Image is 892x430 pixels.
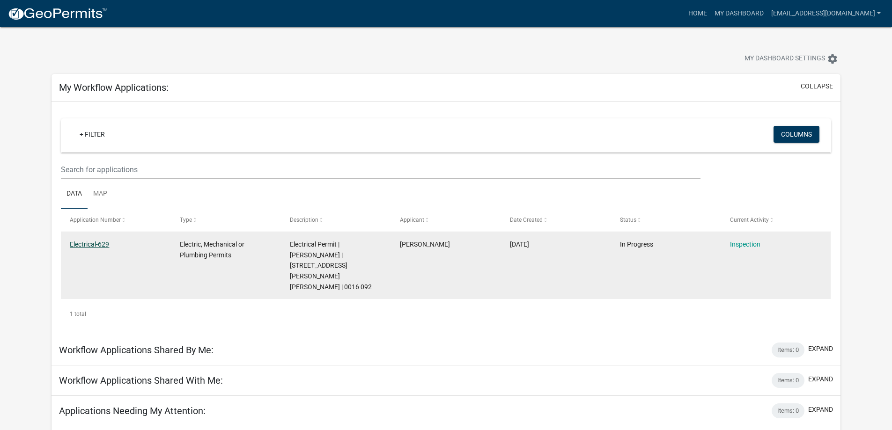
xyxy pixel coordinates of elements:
[685,5,711,22] a: Home
[620,241,653,248] span: In Progress
[391,209,501,231] datatable-header-cell: Applicant
[611,209,721,231] datatable-header-cell: Status
[772,403,804,418] div: Items: 0
[59,405,206,416] h5: Applications Needing My Attention:
[501,209,611,231] datatable-header-cell: Date Created
[61,160,700,179] input: Search for applications
[281,209,391,231] datatable-header-cell: Description
[400,241,450,248] span: Madalaine Arrington
[730,241,760,248] a: Inspection
[510,241,529,248] span: 09/17/2025
[711,5,767,22] a: My Dashboard
[767,5,885,22] a: [EMAIL_ADDRESS][DOMAIN_NAME]
[180,217,192,223] span: Type
[808,344,833,354] button: expand
[52,102,840,335] div: collapse
[737,50,846,68] button: My Dashboard Settingssettings
[721,209,831,231] datatable-header-cell: Current Activity
[61,209,171,231] datatable-header-cell: Application Number
[88,179,113,209] a: Map
[290,217,318,223] span: Description
[774,126,819,143] button: Columns
[510,217,543,223] span: Date Created
[59,375,223,386] h5: Workflow Applications Shared With Me:
[772,343,804,357] div: Items: 0
[70,217,121,223] span: Application Number
[59,344,214,356] h5: Workflow Applications Shared By Me:
[180,241,244,259] span: Electric, Mechanical or Plumbing Permits
[827,53,838,65] i: settings
[745,53,825,65] span: My Dashboard Settings
[730,217,769,223] span: Current Activity
[801,81,833,91] button: collapse
[70,241,109,248] a: Electrical-629
[772,373,804,388] div: Items: 0
[61,302,831,326] div: 1 total
[808,405,833,415] button: expand
[620,217,636,223] span: Status
[171,209,281,231] datatable-header-cell: Type
[59,82,169,93] h5: My Workflow Applications:
[61,179,88,209] a: Data
[72,126,112,143] a: + Filter
[400,217,424,223] span: Applicant
[808,374,833,384] button: expand
[290,241,372,291] span: Electrical Permit | Bret C. Williams | 1931 QUILLIE JONES RD, Adel 31620 | 0016 092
